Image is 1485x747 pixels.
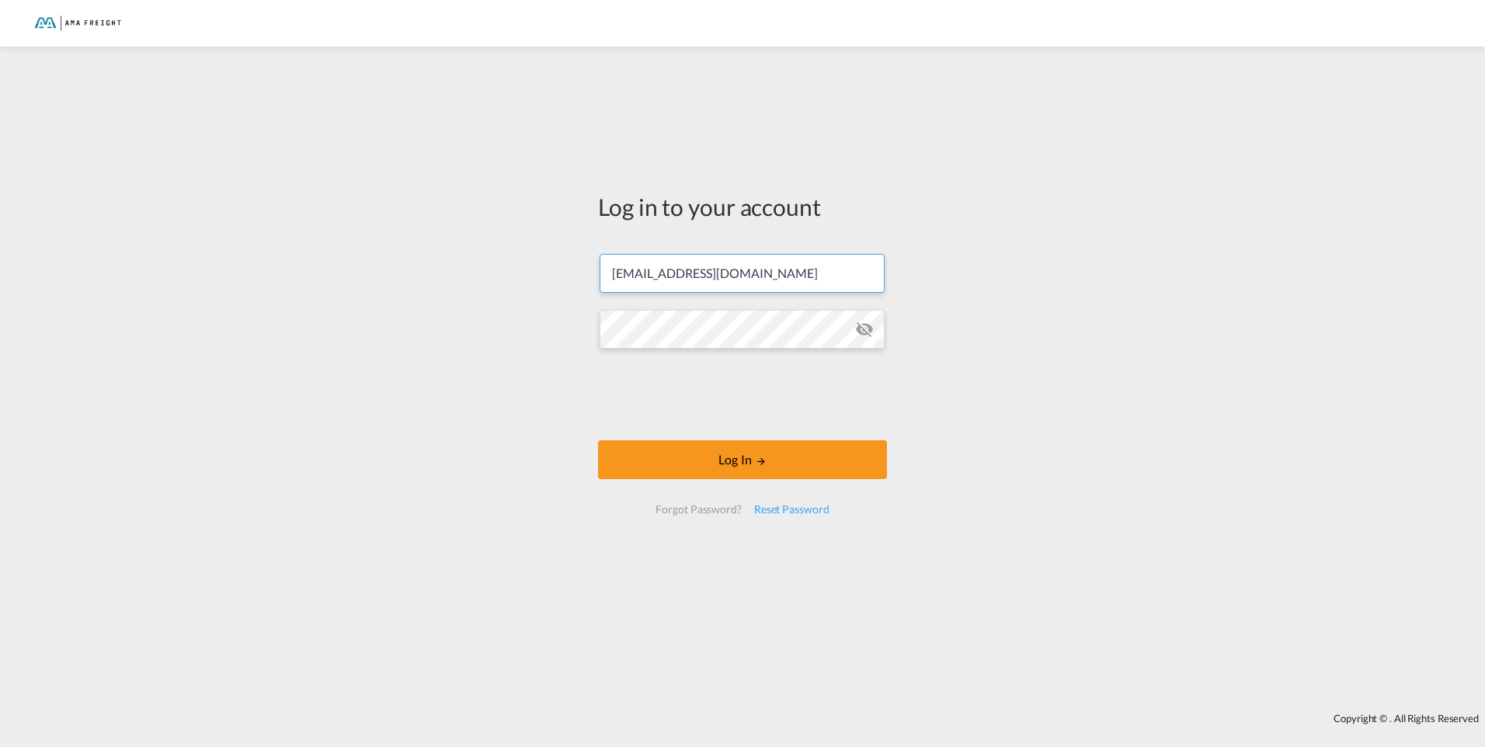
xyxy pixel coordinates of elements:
[598,440,887,479] button: LOGIN
[748,495,836,523] div: Reset Password
[23,6,128,41] img: f843cad07f0a11efa29f0335918cc2fb.png
[624,364,861,425] iframe: reCAPTCHA
[600,254,885,293] input: Enter email/phone number
[598,190,887,223] div: Log in to your account
[649,495,747,523] div: Forgot Password?
[855,320,874,339] md-icon: icon-eye-off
